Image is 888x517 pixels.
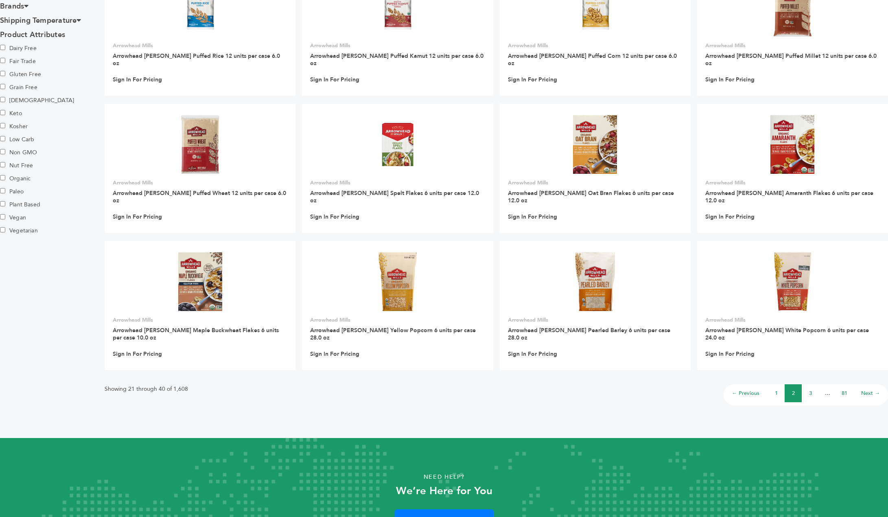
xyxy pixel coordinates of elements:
img: Arrowhead Mills Amaranth Flakes 6 units per case 12.0 oz [770,115,814,174]
p: Arrowhead Mills [310,179,485,186]
a: Arrowhead [PERSON_NAME] Spelt Flakes 6 units per case 12.0 oz [310,189,479,204]
a: Sign In For Pricing [508,213,557,221]
p: Arrowhead Mills [705,42,880,49]
p: Arrowhead Mills [705,179,880,186]
a: ← Previous [732,390,759,397]
img: Arrowhead Mills Maple Buckwheat Flakes 6 units per case 10.0 oz [178,252,222,311]
p: Need Help? [44,471,844,483]
img: Arrowhead Mills Yellow Popcorn 6 units per case 28.0 oz [378,252,417,311]
p: Showing 21 through 40 of 1,608 [105,384,188,394]
a: Sign In For Pricing [310,76,359,83]
a: Arrowhead [PERSON_NAME] Puffed Rice 12 units per case 6.0 oz [113,52,280,67]
a: Arrowhead [PERSON_NAME] Maple Buckwheat Flakes 6 units per case 10.0 oz [113,326,279,342]
a: Arrowhead [PERSON_NAME] Puffed Millet 12 units per case 6.0 oz [705,52,877,67]
a: Sign In For Pricing [705,351,755,358]
a: 1 [775,390,778,397]
img: Arrowhead Mills Puffed Wheat 12 units per case 6.0 oz [181,115,219,174]
a: Arrowhead [PERSON_NAME] Puffed Kamut 12 units per case 6.0 oz [310,52,483,67]
a: Arrowhead [PERSON_NAME] Pearled Barley 6 units per case 28.0 oz [508,326,670,342]
p: Arrowhead Mills [310,42,485,49]
a: Sign In For Pricing [310,351,359,358]
a: Sign In For Pricing [113,213,162,221]
img: Arrowhead Mills Pearled Barley 6 units per case 28.0 oz [575,252,615,311]
a: Arrowhead [PERSON_NAME] Amaranth Flakes 6 units per case 12.0 oz [705,189,873,204]
a: 2 [792,390,795,397]
img: Arrowhead Mills Spelt Flakes 6 units per case 12.0 oz [374,115,420,174]
p: Arrowhead Mills [113,42,287,49]
p: Arrowhead Mills [705,316,880,324]
p: Arrowhead Mills [113,179,287,186]
p: Arrowhead Mills [508,42,682,49]
a: Next → [861,390,880,397]
a: Arrowhead [PERSON_NAME] White Popcorn 6 units per case 24.0 oz [705,326,869,342]
a: 81 [842,390,847,397]
a: Sign In For Pricing [705,76,755,83]
img: Arrowhead Mills Oat Bran Flakes 6 units per case 12.0 oz [573,115,617,174]
a: Sign In For Pricing [113,76,162,83]
p: Arrowhead Mills [508,316,682,324]
a: 3 [809,390,812,397]
img: Arrowhead Mills White Popcorn 6 units per case 24.0 oz [774,252,811,311]
a: Sign In For Pricing [508,76,557,83]
p: Arrowhead Mills [508,179,682,186]
p: Arrowhead Mills [310,316,485,324]
strong: We’re Here for You [396,484,492,498]
a: Arrowhead [PERSON_NAME] Puffed Corn 12 units per case 6.0 oz [508,52,677,67]
a: Sign In For Pricing [705,213,755,221]
a: Arrowhead [PERSON_NAME] Puffed Wheat 12 units per case 6.0 oz [113,189,286,204]
a: Sign In For Pricing [310,213,359,221]
li: … [819,384,836,402]
a: Arrowhead [PERSON_NAME] Yellow Popcorn 6 units per case 28.0 oz [310,326,476,342]
a: Arrowhead [PERSON_NAME] Oat Bran Flakes 6 units per case 12.0 oz [508,189,674,204]
a: Sign In For Pricing [508,351,557,358]
a: Sign In For Pricing [113,351,162,358]
p: Arrowhead Mills [113,316,287,324]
